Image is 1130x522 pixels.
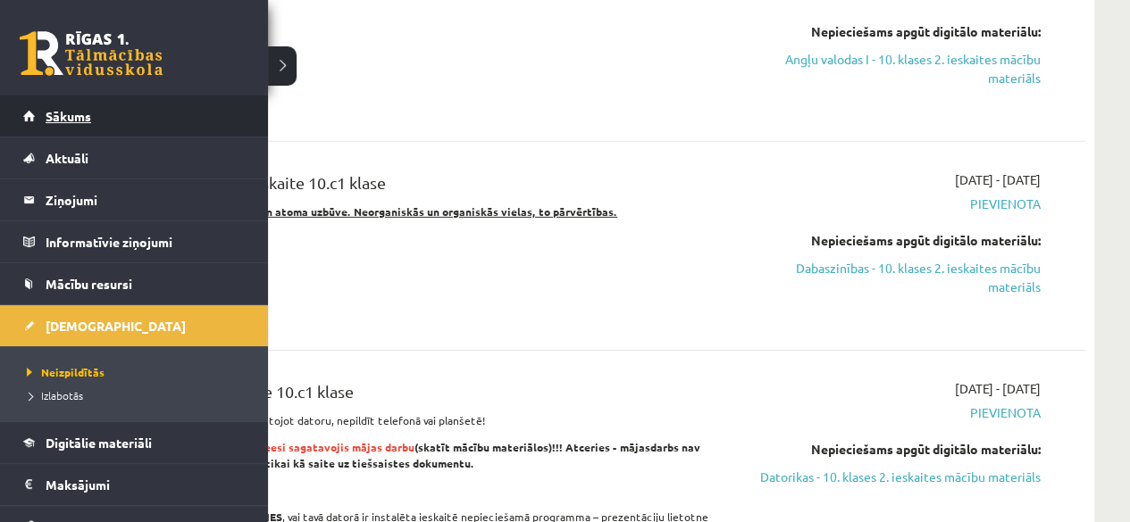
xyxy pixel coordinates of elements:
div: Nepieciešams apgūt digitālo materiālu: [757,22,1041,41]
span: Digitālie materiāli [46,435,152,451]
strong: (skatīt mācību materiālos)!!! Atceries - mājasdarbs nav iesniedzams kā fails, bet tikai kā saite ... [134,440,700,470]
span: Pievienota [757,195,1041,213]
legend: Maksājumi [46,464,246,505]
a: Maksājumi [23,464,246,505]
span: Aktuāli [46,150,88,166]
span: Sākums [46,108,91,124]
a: Mācību resursi [23,263,246,304]
a: [DEMOGRAPHIC_DATA] [23,305,246,346]
u: Radioaktivitāte. Vielas un atoma uzbūve. Neorganiskās un organiskās vielas, to pārvērtības. [134,204,617,219]
span: [DEMOGRAPHIC_DATA] [46,318,186,334]
a: Sākums [23,95,246,137]
span: Pievienota [757,403,1041,422]
div: Datorika 2. ieskaite 10.c1 klase [134,379,730,412]
a: Neizpildītās [22,364,250,380]
a: Rīgas 1. Tālmācības vidusskola [20,31,163,76]
a: Ziņojumi [23,179,246,220]
a: Izlabotās [22,387,250,403]
span: Neizpildītās [22,365,105,379]
a: Angļu valodas I - 10. klases 2. ieskaites mācību materiāls [757,50,1041,87]
legend: Ziņojumi [46,179,246,220]
legend: Informatīvie ziņojumi [46,221,246,262]
div: Dabaszinības 2. ieskaite 10.c1 klase [134,170,730,203]
span: Nesāc pildīt ieskaiti, ja neesi sagatavojis mājas darbu [134,440,414,454]
a: Digitālie materiāli [23,422,246,463]
span: Izlabotās [22,388,83,402]
a: Aktuāli [23,137,246,178]
a: Dabaszinības - 10. klases 2. ieskaites mācību materiāls [757,259,1041,296]
p: Ieskaite jāpilda, izmantojot datoru, nepildīt telefonā vai planšetē! [134,412,730,428]
span: Mācību resursi [46,276,132,292]
span: [DATE] - [DATE] [955,379,1041,398]
span: [DATE] - [DATE] [955,170,1041,189]
a: Datorikas - 10. klases 2. ieskaites mācību materiāls [757,468,1041,486]
div: Nepieciešams apgūt digitālo materiālu: [757,440,1041,459]
div: Nepieciešams apgūt digitālo materiālu: [757,231,1041,250]
a: Informatīvie ziņojumi [23,221,246,262]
